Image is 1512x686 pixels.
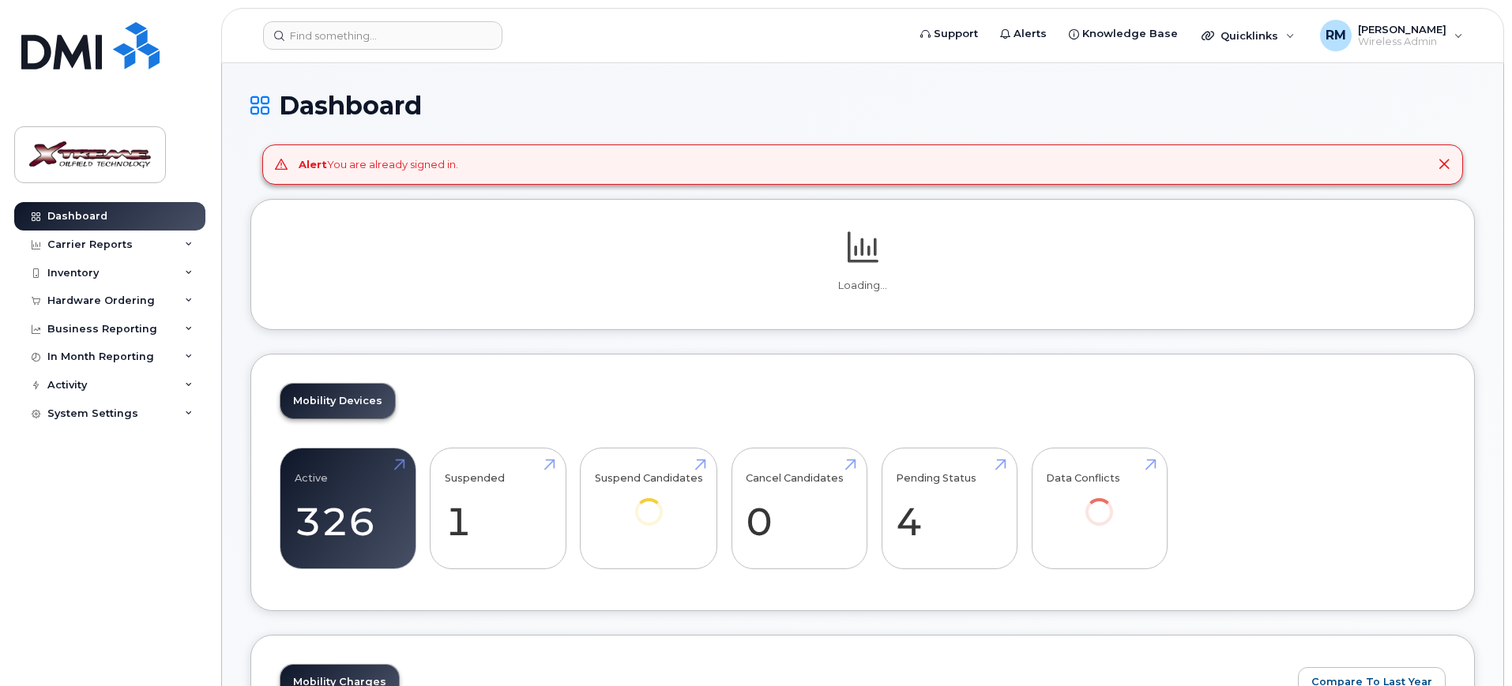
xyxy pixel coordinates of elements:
[595,456,703,547] a: Suspend Candidates
[250,92,1475,119] h1: Dashboard
[280,279,1446,293] p: Loading...
[280,384,395,418] a: Mobility Devices
[299,157,458,172] div: You are already signed in.
[299,158,327,171] strong: Alert
[1046,456,1153,547] a: Data Conflicts
[896,456,1002,560] a: Pending Status 4
[295,456,401,560] a: Active 326
[746,456,852,560] a: Cancel Candidates 0
[445,456,551,560] a: Suspended 1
